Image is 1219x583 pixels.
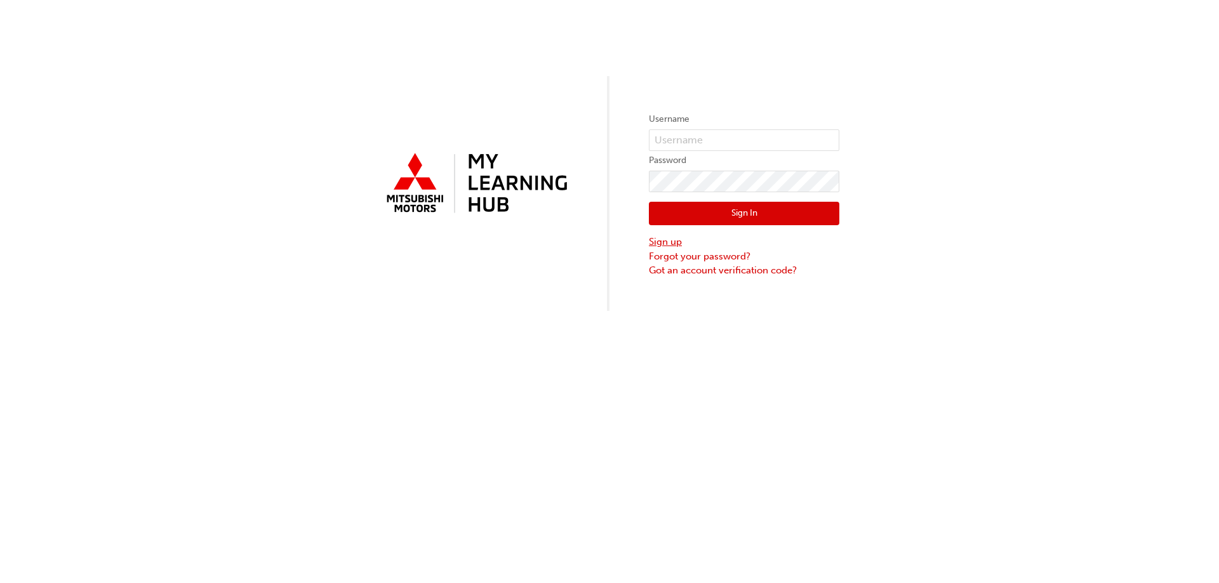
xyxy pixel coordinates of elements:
img: mmal [380,148,570,220]
a: Sign up [649,235,839,249]
input: Username [649,129,839,151]
a: Forgot your password? [649,249,839,264]
button: Sign In [649,202,839,226]
label: Username [649,112,839,127]
label: Password [649,153,839,168]
a: Got an account verification code? [649,263,839,278]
